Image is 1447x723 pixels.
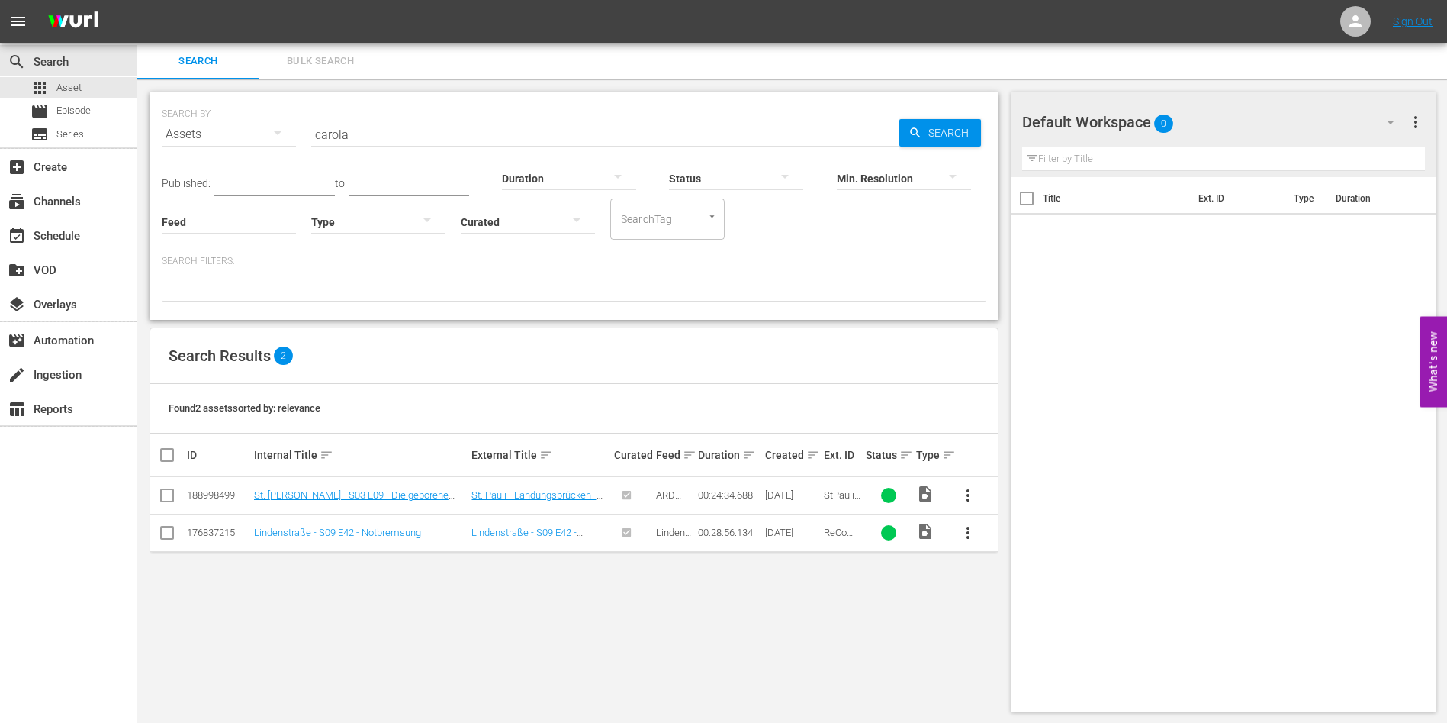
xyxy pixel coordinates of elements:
[274,347,293,365] span: 2
[268,53,372,70] span: Bulk Search
[765,527,819,538] div: [DATE]
[824,527,860,573] span: ReCom_DLS_010895_03_09_42
[899,448,913,462] span: sort
[162,113,296,156] div: Assets
[37,4,110,40] img: ans4CAIJ8jUAAAAAAAAAAAAAAAAAAAAAAAAgQb4GAAAAAAAAAAAAAAAAAAAAAAAAJMjXAAAAAAAAAAAAAAAAAAAAAAAAgAT5G...
[320,448,333,462] span: sort
[1154,108,1173,140] span: 0
[705,209,719,224] button: Open
[656,527,692,561] span: Lindenstraße - Staffel 9
[8,331,26,350] span: Automation
[942,448,956,462] span: sort
[1393,15,1433,27] a: Sign Out
[539,448,553,462] span: sort
[187,449,249,461] div: ID
[187,527,249,538] div: 176837215
[169,402,320,414] span: Found 2 assets sorted by: relevance
[899,119,981,147] button: Search
[656,489,683,512] span: ARD Series
[187,489,249,501] div: 188998499
[471,527,583,550] a: Lindenstraße - S09 E42 - Notbremsung
[8,366,26,384] span: Ingestion
[916,446,945,464] div: Type
[8,227,26,245] span: Schedule
[8,261,26,279] span: VOD
[765,446,819,464] div: Created
[1189,177,1285,220] th: Ext. ID
[916,485,934,503] span: Video
[471,446,609,464] div: External Title
[1022,101,1410,144] div: Default Workspace
[335,177,345,189] span: to
[8,295,26,314] span: Overlays
[146,53,250,70] span: Search
[950,515,986,551] button: more_vert
[1420,316,1447,407] button: Open Feedback Widget
[683,448,696,462] span: sort
[31,125,49,144] span: Series
[806,448,820,462] span: sort
[824,449,861,461] div: Ext. ID
[1285,177,1326,220] th: Type
[866,446,912,464] div: Status
[8,53,26,71] span: Search
[698,446,760,464] div: Duration
[922,119,981,147] span: Search
[8,158,26,176] span: Create
[254,489,455,512] a: St. [PERSON_NAME] - S03 E09 - Die geborene Freundin
[169,347,271,365] span: Search Results
[950,477,986,514] button: more_vert
[471,489,603,512] a: St. Pauli - Landungsbrücken - S03 E09
[765,489,819,501] div: [DATE]
[916,522,934,541] span: Video
[8,400,26,418] span: Reports
[9,12,27,31] span: menu
[698,489,760,501] div: 00:24:34.688
[1407,104,1425,140] button: more_vert
[56,103,91,118] span: Episode
[31,102,49,121] span: Episode
[254,527,421,538] a: Lindenstraße - S09 E42 - Notbremsung
[56,127,84,142] span: Series
[1043,177,1189,220] th: Title
[742,448,756,462] span: sort
[614,449,651,461] div: Curated
[698,527,760,538] div: 00:28:56.134
[31,79,49,97] span: Asset
[254,446,468,464] div: Internal Title
[1407,113,1425,131] span: more_vert
[959,524,977,542] span: more_vert
[824,489,860,535] span: StPauliLandungsbruecken
[162,177,211,189] span: Published:
[1326,177,1418,220] th: Duration
[162,255,986,268] p: Search Filters:
[656,446,693,464] div: Feed
[56,80,82,95] span: Asset
[8,192,26,211] span: Channels
[959,486,977,505] span: more_vert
